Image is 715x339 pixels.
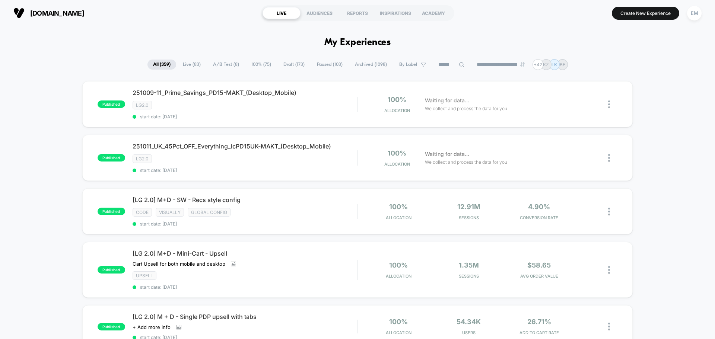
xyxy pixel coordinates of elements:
[246,60,277,70] span: 100% ( 75 )
[386,274,411,279] span: Allocation
[133,196,357,204] span: [LG 2.0] M+D - SW - Recs style config
[436,274,502,279] span: Sessions
[608,323,610,330] img: close
[386,215,411,220] span: Allocation
[685,6,704,21] button: EM
[399,62,417,67] span: By Label
[98,154,125,161] span: published
[133,208,152,217] span: code
[133,324,171,330] span: + Add more info
[425,159,507,166] span: We collect and process the data for you
[156,208,184,217] span: visually
[608,154,610,162] img: close
[339,7,376,19] div: REPORTS
[560,62,565,67] p: BE
[349,60,393,70] span: Archived ( 1098 )
[520,62,525,67] img: end
[133,167,357,173] span: start date: [DATE]
[459,261,479,269] span: 1.35M
[133,271,156,280] span: Upsell
[552,62,557,67] p: LK
[133,101,152,109] span: LG2.0
[133,114,357,119] span: start date: [DATE]
[457,203,480,211] span: 12.91M
[133,143,357,150] span: 251011_UK_45Pct_OFF_Everything_lcPD15UK-MAKT_(Desktop_Mobile)
[188,208,231,217] span: Global config
[384,108,410,113] span: Allocation
[278,60,310,70] span: Draft ( 173 )
[133,221,357,227] span: start date: [DATE]
[608,266,610,274] img: close
[311,60,348,70] span: Paused ( 103 )
[608,100,610,108] img: close
[414,7,452,19] div: ACADEMY
[133,89,357,96] span: 251009-11_Prime_Savings_PD15-MAKT_(Desktop_Mobile)
[133,250,357,257] span: [LG 2.0] M+D - Mini-Cart - Upsell
[133,154,152,163] span: LG2.0
[384,161,410,167] span: Allocation
[506,274,572,279] span: AVG ORDER VALUE
[389,203,408,211] span: 100%
[543,62,549,67] p: KZ
[177,60,206,70] span: Live ( 83 )
[608,208,610,215] img: close
[527,318,551,326] span: 26.71%
[133,284,357,290] span: start date: [DATE]
[389,261,408,269] span: 100%
[425,96,469,105] span: Waiting for data...
[324,37,391,48] h1: My Experiences
[98,266,125,274] span: published
[13,7,25,19] img: Visually logo
[147,60,176,70] span: All ( 359 )
[133,313,357,320] span: [LG 2.0] M + D - Single PDP upsell with tabs
[98,323,125,330] span: published
[425,105,507,112] span: We collect and process the data for you
[11,7,86,19] button: [DOMAIN_NAME]
[436,215,502,220] span: Sessions
[98,208,125,215] span: published
[533,59,543,70] div: + 42
[301,7,339,19] div: AUDIENCES
[528,203,550,211] span: 4.90%
[506,215,572,220] span: CONVERSION RATE
[207,60,245,70] span: A/B Test ( 8 )
[527,261,551,269] span: $58.65
[388,96,406,103] span: 100%
[98,100,125,108] span: published
[133,261,225,267] span: Cart Upsell for both mobile and desktop
[687,6,702,20] div: EM
[425,150,469,158] span: Waiting for data...
[612,7,679,20] button: Create New Experience
[388,149,406,157] span: 100%
[263,7,301,19] div: LIVE
[436,330,502,335] span: Users
[457,318,481,326] span: 54.34k
[506,330,572,335] span: ADD TO CART RATE
[389,318,408,326] span: 100%
[386,330,411,335] span: Allocation
[30,9,84,17] span: [DOMAIN_NAME]
[376,7,414,19] div: INSPIRATIONS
